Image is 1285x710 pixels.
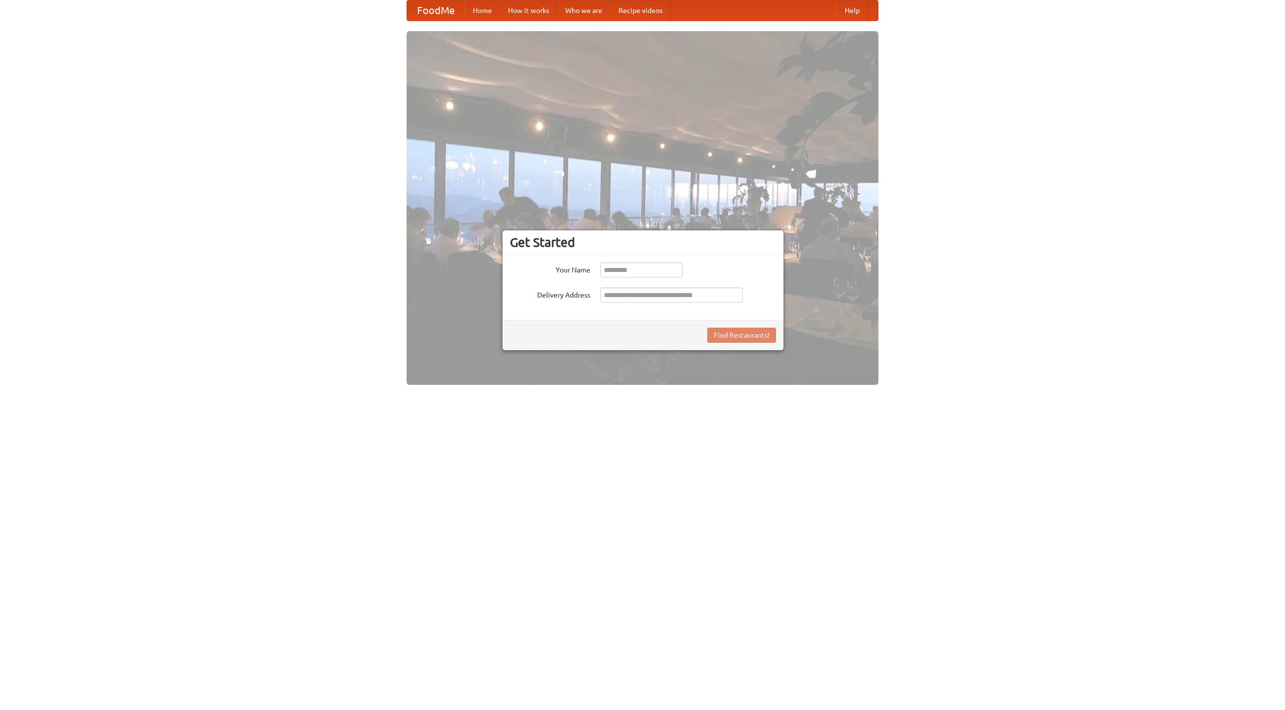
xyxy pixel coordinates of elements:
a: Help [837,1,868,21]
label: Delivery Address [510,288,590,300]
a: How it works [500,1,557,21]
a: Recipe videos [610,1,671,21]
label: Your Name [510,262,590,275]
a: Home [465,1,500,21]
a: FoodMe [407,1,465,21]
a: Who we are [557,1,610,21]
button: Find Restaurants! [707,328,776,343]
h3: Get Started [510,235,776,250]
